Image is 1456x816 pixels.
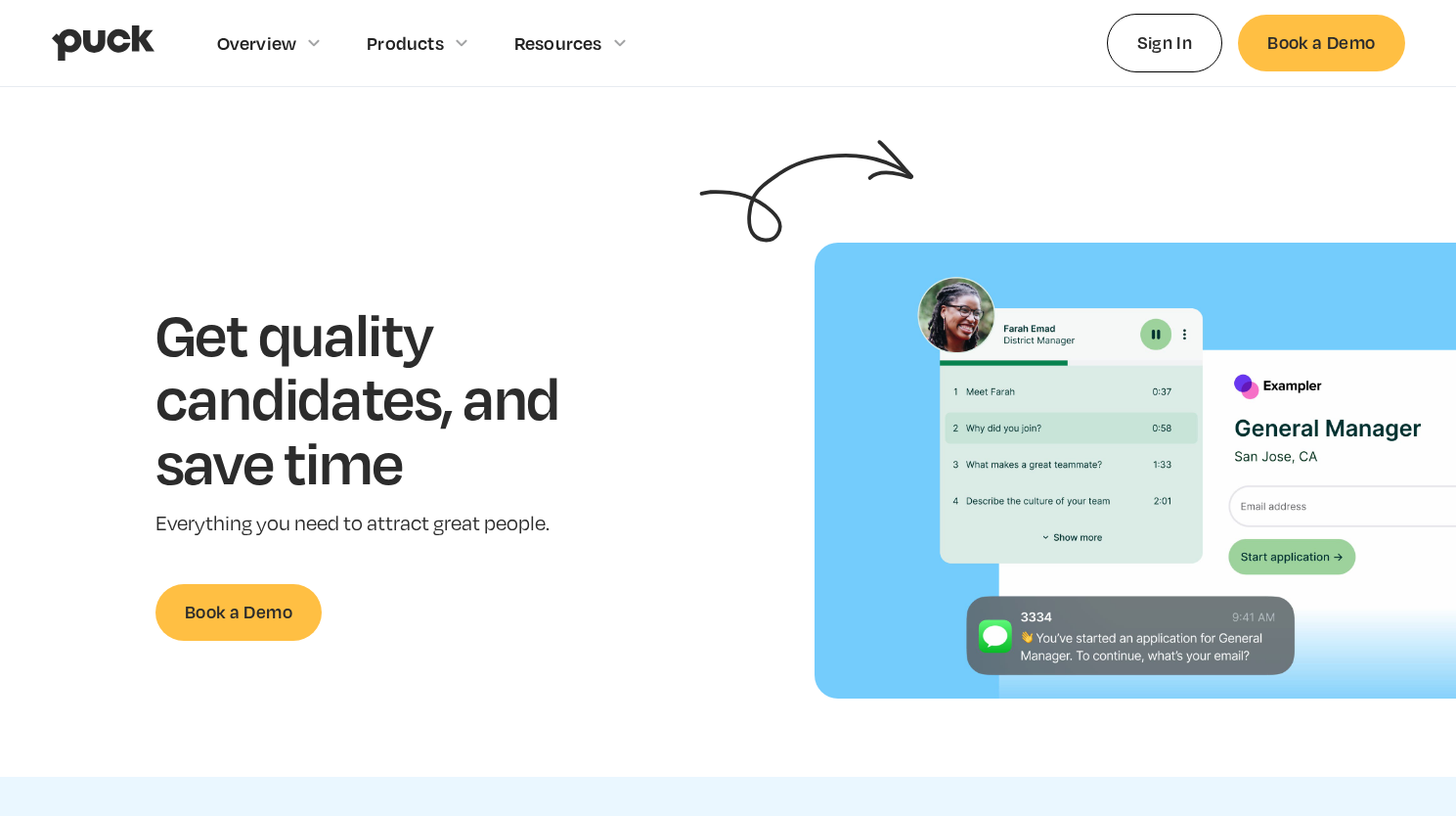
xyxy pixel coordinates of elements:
[217,32,297,54] div: Overview
[514,32,602,54] div: Resources
[155,584,322,640] a: Book a Demo
[1238,15,1404,70] a: Book a Demo
[367,32,444,54] div: Products
[155,510,620,538] p: Everything you need to attract great people.
[155,301,620,494] h1: Get quality candidates, and save time
[1107,14,1223,71] a: Sign In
